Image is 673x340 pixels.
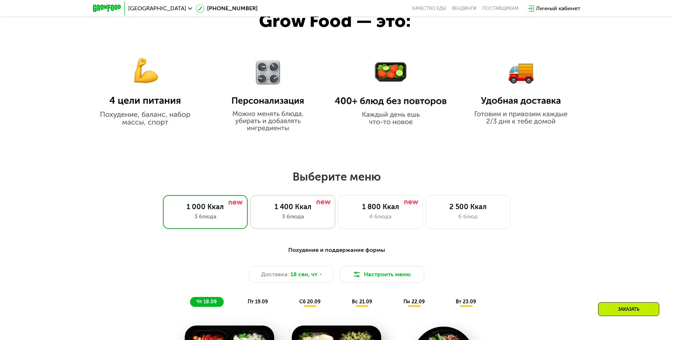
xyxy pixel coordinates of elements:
[403,299,425,305] span: пн 22.09
[346,212,415,221] div: 4 блюда
[128,6,186,11] span: [GEOGRAPHIC_DATA]
[352,299,372,305] span: вс 21.09
[258,202,328,211] div: 1 400 Ккал
[412,6,446,11] a: Качество еды
[261,270,289,279] span: Доставка:
[598,302,659,316] div: Заказать
[433,212,503,221] div: 6 блюд
[259,8,437,35] div: Grow Food — это:
[248,299,268,305] span: пт 19.09
[536,4,580,13] div: Личный кабинет
[482,6,519,11] div: поставщикам
[258,212,328,221] div: 3 блюда
[433,202,503,211] div: 2 500 Ккал
[456,299,476,305] span: вт 23.09
[340,266,424,283] button: Настроить меню
[196,299,217,305] span: чт 18.09
[299,299,320,305] span: сб 20.09
[23,170,650,184] h2: Выберите меню
[452,6,477,11] a: Вендинги
[346,202,415,211] div: 1 800 Ккал
[196,4,258,13] a: [PHONE_NUMBER]
[170,212,240,221] div: 3 блюда
[128,246,546,255] div: Похудение и поддержание формы
[290,270,317,279] span: 18 сен, чт
[170,202,240,211] div: 1 000 Ккал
